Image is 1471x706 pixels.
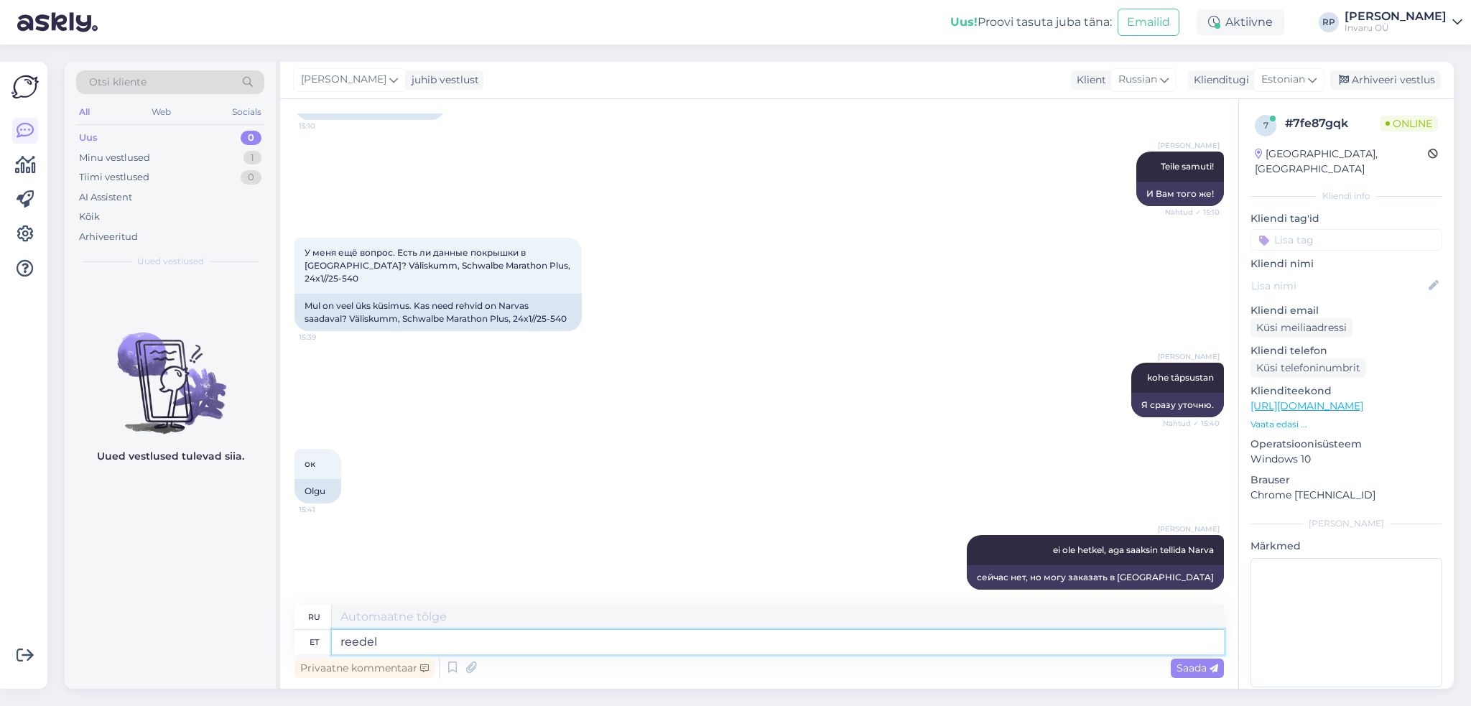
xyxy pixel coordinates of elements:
img: Askly Logo [11,73,39,101]
p: Brauser [1250,473,1442,488]
span: Saada [1177,661,1218,674]
div: Küsi telefoninumbrit [1250,358,1366,378]
p: Vaata edasi ... [1250,418,1442,431]
div: Olgu [294,479,341,503]
b: Uus! [950,15,978,29]
p: Märkmed [1250,539,1442,554]
button: Emailid [1118,9,1179,36]
div: [PERSON_NAME] [1345,11,1447,22]
textarea: reedel [332,630,1224,654]
span: [PERSON_NAME] [1158,140,1220,151]
p: Kliendi nimi [1250,256,1442,271]
div: Klienditugi [1188,73,1249,88]
div: Aktiivne [1197,9,1284,35]
div: 0 [241,170,261,185]
span: 15:42 [1166,590,1220,601]
span: Estonian [1261,72,1305,88]
span: Nähtud ✓ 15:40 [1163,418,1220,429]
input: Lisa tag [1250,229,1442,251]
div: [GEOGRAPHIC_DATA], [GEOGRAPHIC_DATA] [1255,147,1428,177]
div: сейчас нет, но могу заказать в [GEOGRAPHIC_DATA] [967,565,1224,590]
span: Russian [1118,72,1157,88]
span: [PERSON_NAME] [301,72,386,88]
p: Kliendi email [1250,303,1442,318]
div: AI Assistent [79,190,132,205]
div: juhib vestlust [406,73,479,88]
span: У меня ещё вопрос. Есть ли данные покрышки в [GEOGRAPHIC_DATA]? Väliskumm, Schwalbe Marathon Plus... [305,247,572,284]
span: ок [305,458,315,469]
div: 1 [243,151,261,165]
div: ru [308,605,320,629]
div: Kliendi info [1250,190,1442,203]
span: Otsi kliente [89,75,147,90]
p: Operatsioonisüsteem [1250,437,1442,452]
span: 15:39 [299,332,353,343]
div: 0 [241,131,261,145]
div: Kõik [79,210,100,224]
input: Lisa nimi [1251,278,1426,294]
span: 15:10 [299,121,353,131]
div: Invaru OÜ [1345,22,1447,34]
div: et [310,630,319,654]
p: Kliendi tag'id [1250,211,1442,226]
p: Klienditeekond [1250,384,1442,399]
div: И Вам того же! [1136,182,1224,206]
div: Arhiveeri vestlus [1330,70,1441,90]
span: [PERSON_NAME] [1158,351,1220,362]
div: Web [149,103,174,121]
div: Uus [79,131,98,145]
div: Tiimi vestlused [79,170,149,185]
div: Klient [1071,73,1106,88]
a: [PERSON_NAME]Invaru OÜ [1345,11,1462,34]
p: Kliendi telefon [1250,343,1442,358]
span: Uued vestlused [137,255,204,268]
span: Nähtud ✓ 15:10 [1165,207,1220,218]
span: ei ole hetkel, aga saaksin tellida Narva [1053,544,1214,555]
p: Windows 10 [1250,452,1442,467]
div: Socials [229,103,264,121]
p: Uued vestlused tulevad siia. [97,449,244,464]
div: Privaatne kommentaar [294,659,435,678]
div: Mul on veel üks küsimus. Kas need rehvid on Narvas saadaval? Väliskumm, Schwalbe Marathon Plus, 2... [294,294,582,331]
div: Minu vestlused [79,151,150,165]
span: Online [1380,116,1438,131]
span: Teile samuti! [1161,161,1214,172]
div: Küsi meiliaadressi [1250,318,1352,338]
div: Я сразу уточню. [1131,393,1224,417]
div: Arhiveeritud [79,230,138,244]
span: 15:41 [299,504,353,515]
div: RP [1319,12,1339,32]
a: [URL][DOMAIN_NAME] [1250,399,1363,412]
img: No chats [65,307,276,436]
div: Proovi tasuta juba täna: [950,14,1112,31]
span: kohe täpsustan [1147,372,1214,383]
div: # 7fe87gqk [1285,115,1380,132]
span: 7 [1263,120,1268,131]
span: [PERSON_NAME] [1158,524,1220,534]
p: Chrome [TECHNICAL_ID] [1250,488,1442,503]
div: All [76,103,93,121]
div: [PERSON_NAME] [1250,517,1442,530]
